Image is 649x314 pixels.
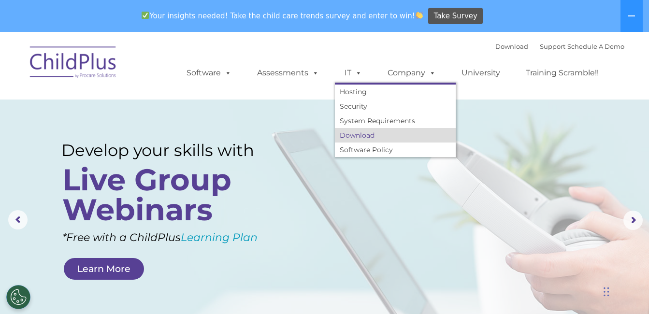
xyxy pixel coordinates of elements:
a: Security [335,99,456,114]
a: Training Scramble!! [516,63,608,83]
iframe: Chat Widget [491,210,649,314]
rs-layer: *Free with a ChildPlus [62,228,291,247]
span: Your insights needed! Take the child care trends survey and enter to win! [138,6,427,25]
button: Cookies Settings [6,285,30,309]
a: System Requirements [335,114,456,128]
div: Drag [604,277,609,306]
a: Company [378,63,446,83]
a: IT [335,63,372,83]
a: Software Policy [335,143,456,157]
a: Assessments [247,63,329,83]
a: Schedule A Demo [567,43,624,50]
span: Take Survey [434,8,477,25]
a: University [452,63,510,83]
a: Learn More [64,258,144,280]
a: Software [177,63,241,83]
a: Learning Plan [181,231,258,244]
a: Support [540,43,565,50]
font: | [495,43,624,50]
img: ✅ [142,12,149,19]
span: Phone number [134,103,175,111]
img: ChildPlus by Procare Solutions [25,40,122,88]
a: Download [335,128,456,143]
rs-layer: Develop your skills with [61,141,276,160]
img: 👏 [416,12,423,19]
rs-layer: Live Group Webinars [62,165,273,225]
a: Take Survey [428,8,483,25]
a: Hosting [335,85,456,99]
span: Last name [134,64,164,71]
a: Download [495,43,528,50]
